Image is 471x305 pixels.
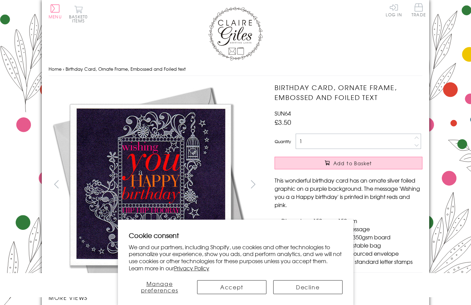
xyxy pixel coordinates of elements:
[49,176,64,192] button: prev
[275,157,422,169] button: Add to Basket
[281,217,422,225] li: Dimensions: 150mm x 150mm
[246,176,261,192] button: next
[49,4,62,19] button: Menu
[273,280,343,294] button: Decline
[174,264,209,272] a: Privacy Policy
[412,3,426,18] a: Trade
[129,231,343,240] h2: Cookie consent
[275,109,291,117] span: SUN64
[386,3,402,17] a: Log In
[66,66,186,72] span: Birthday Card, Ornate Frame, Embossed and Foiled text
[333,160,372,167] span: Add to Basket
[49,293,261,302] h3: More views
[49,83,252,287] img: Birthday Card, Ornate Frame, Embossed and Foiled text
[412,3,426,17] span: Trade
[275,138,291,145] label: Quantity
[49,62,422,76] nav: breadcrumbs
[129,243,343,272] p: We and our partners, including Shopify, use cookies and other technologies to personalize your ex...
[275,176,422,209] p: This wonderful birthday card has an ornate silver foiled graphic on a purple background. The mess...
[208,7,263,61] img: Claire Giles Greetings Cards
[275,83,422,102] h1: Birthday Card, Ornate Frame, Embossed and Foiled text
[49,14,62,20] span: Menu
[49,66,62,72] a: Home
[72,14,88,24] span: 0 items
[261,83,465,287] img: Birthday Card, Ornate Frame, Embossed and Foiled text
[275,117,291,127] span: £3.50
[129,280,191,294] button: Manage preferences
[197,280,266,294] button: Accept
[63,66,64,72] span: ›
[141,279,178,294] span: Manage preferences
[69,5,88,23] button: Basket0 items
